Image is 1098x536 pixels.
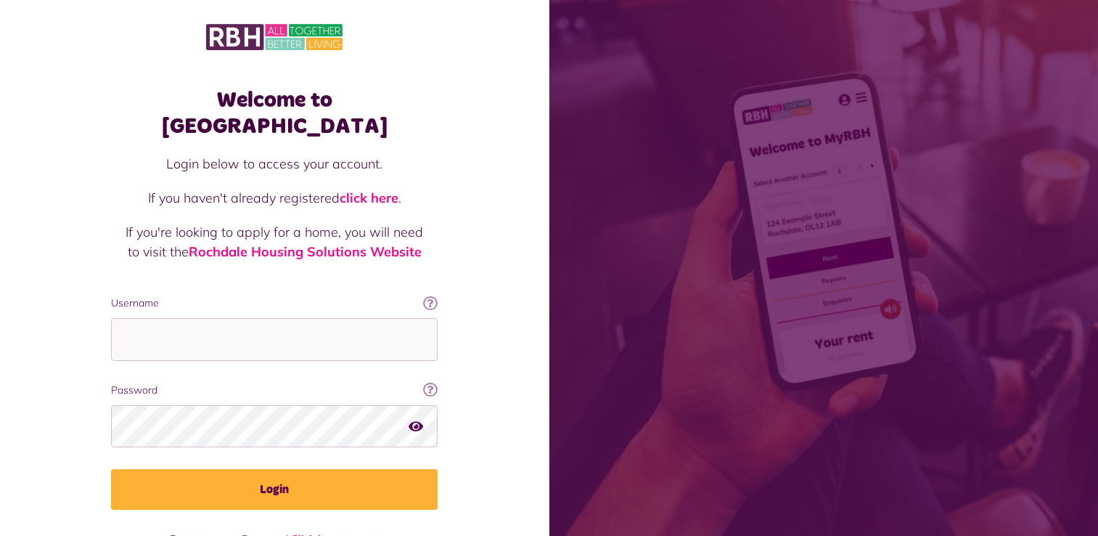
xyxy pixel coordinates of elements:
label: Username [111,296,438,311]
p: Login below to access your account. [126,154,423,174]
p: If you're looking to apply for a home, you will need to visit the [126,222,423,261]
p: If you haven't already registered . [126,188,423,208]
h1: Welcome to [GEOGRAPHIC_DATA] [111,87,438,139]
button: Login [111,469,438,510]
label: Password [111,383,438,398]
img: MyRBH [206,22,343,52]
a: click here [340,190,398,206]
a: Rochdale Housing Solutions Website [189,243,422,260]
